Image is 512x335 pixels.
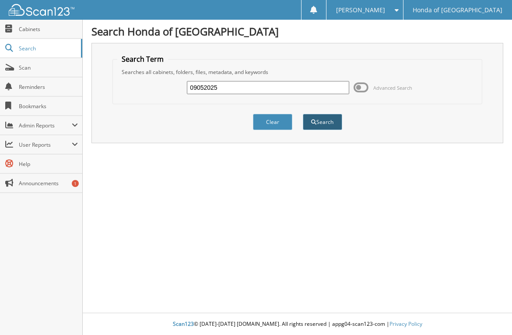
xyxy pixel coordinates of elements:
span: User Reports [19,141,72,148]
span: [PERSON_NAME] [336,7,385,13]
div: Searches all cabinets, folders, files, metadata, and keywords [117,68,477,76]
span: Help [19,160,78,168]
span: Scan123 [173,320,194,328]
button: Clear [253,114,292,130]
button: Search [303,114,342,130]
a: Privacy Policy [389,320,422,328]
span: Search [19,45,77,52]
span: Announcements [19,180,78,187]
legend: Search Term [117,54,168,64]
h1: Search Honda of [GEOGRAPHIC_DATA] [91,24,503,39]
span: Bookmarks [19,102,78,110]
div: 1 [72,180,79,187]
span: Cabinets [19,25,78,33]
img: scan123-logo-white.svg [9,4,74,16]
span: Admin Reports [19,122,72,129]
span: Reminders [19,83,78,91]
span: Advanced Search [373,85,412,91]
span: Honda of [GEOGRAPHIC_DATA] [413,7,502,13]
div: © [DATE]-[DATE] [DOMAIN_NAME]. All rights reserved | appg04-scan123-com | [83,314,512,335]
span: Scan [19,64,78,71]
